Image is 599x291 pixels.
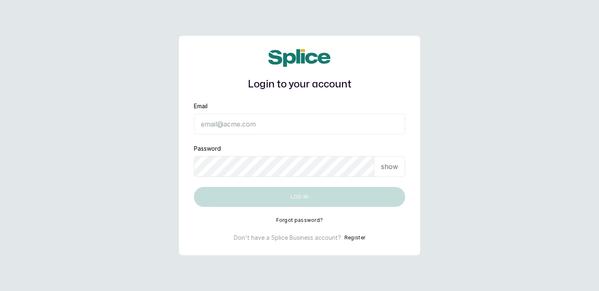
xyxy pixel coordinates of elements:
[194,144,221,153] label: Password
[194,114,405,134] input: email@acme.com
[381,162,398,172] p: show
[344,234,365,242] button: Register
[194,187,405,207] button: Log in
[194,77,405,92] h1: Login to your account
[194,102,208,110] label: Email
[234,234,341,242] p: Don't have a Splice Business account?
[276,217,323,224] button: Forgot password?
